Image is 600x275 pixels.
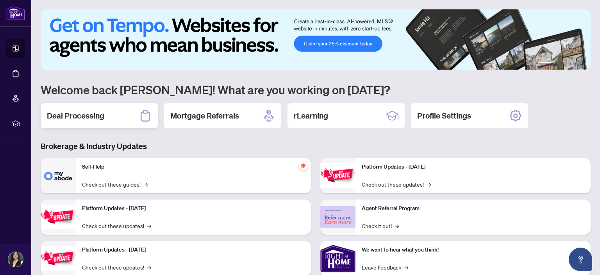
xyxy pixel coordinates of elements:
[573,62,577,65] button: 5
[82,221,151,230] a: Check out these updates!→
[320,206,355,228] img: Agent Referral Program
[569,248,592,271] button: Open asap
[41,205,76,229] img: Platform Updates - September 16, 2025
[170,110,239,121] h2: Mortgage Referrals
[580,62,583,65] button: 6
[82,204,305,213] p: Platform Updates - [DATE]
[82,163,305,171] p: Self-Help
[539,62,552,65] button: 1
[41,82,591,97] h1: Welcome back [PERSON_NAME]! What are you working on [DATE]?
[362,221,399,230] a: Check it out!→
[147,263,151,271] span: →
[47,110,104,121] h2: Deal Processing
[362,180,431,189] a: Check out these updates!→
[8,252,23,267] img: Profile Icon
[6,6,25,20] img: logo
[555,62,558,65] button: 2
[417,110,471,121] h2: Profile Settings
[147,221,151,230] span: →
[41,158,76,193] img: Self-Help
[298,161,308,171] span: pushpin
[82,263,151,271] a: Check out these updates!→
[567,62,570,65] button: 4
[144,180,148,189] span: →
[362,163,584,171] p: Platform Updates - [DATE]
[395,221,399,230] span: →
[404,263,408,271] span: →
[362,246,584,254] p: We want to hear what you think!
[362,204,584,213] p: Agent Referral Program
[427,180,431,189] span: →
[362,263,408,271] a: Leave Feedback→
[561,62,564,65] button: 3
[320,163,355,188] img: Platform Updates - June 23, 2025
[82,246,305,254] p: Platform Updates - [DATE]
[294,110,328,121] h2: rLearning
[82,180,148,189] a: Check out these guides!→
[41,141,591,152] h3: Brokerage & Industry Updates
[41,9,591,70] img: Slide 0
[41,246,76,271] img: Platform Updates - July 21, 2025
